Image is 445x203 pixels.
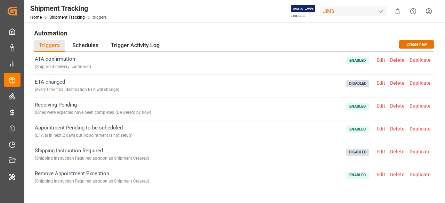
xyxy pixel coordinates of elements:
span: Shipping Instruction Required [35,147,149,162]
span: Disabled [346,149,369,156]
span: Delete [388,126,407,132]
span: Disabled [346,80,369,87]
div: Trigger Activity Log [106,40,164,52]
span: Enabled [346,103,369,110]
span: Enabled [346,126,369,133]
button: Help Center [405,3,421,19]
span: Duplicate [407,149,433,154]
span: Delete [388,149,407,154]
div: ( ETA is in next 2 days but Appointment is not setup ) [35,132,132,139]
div: Shipment Tracking [30,3,107,14]
span: Appointment Pending to be scheduled [35,124,132,139]
span: Delete [388,172,407,177]
div: ( every time final destination ETA will change ) [35,86,119,94]
a: Home [30,15,42,20]
span: Enabled [346,172,369,179]
div: Triggers [34,40,65,52]
span: Edit [374,103,388,109]
span: Edit [374,80,388,86]
span: Duplicate [407,57,433,63]
div: ( Shipment delivery confirmed ) [35,63,91,71]
div: JIMS [320,6,387,16]
span: Duplicate [407,126,433,132]
div: ( Lines were expected have been completed (Delivered) by now ) [35,109,151,117]
span: Duplicate [407,172,433,177]
span: ATA confirmation [35,55,91,71]
span: Edit [374,149,388,154]
button: JIMS [320,5,390,18]
button: show 0 new notifications [390,3,405,19]
a: Shipment Tracking [49,15,85,20]
span: Enabled [346,57,369,64]
span: Edit [374,172,388,177]
button: Create new [399,40,434,49]
span: Receiving Pending [35,101,151,117]
div: Schedules [67,40,103,52]
div: ( Shipping Instruction Required as soon as Shipment Created ) [35,177,149,185]
span: Delete [388,80,407,86]
span: Delete [388,103,407,109]
span: Duplicate [407,103,433,109]
span: Remove Appointment Exception [35,170,149,185]
span: Duplicate [407,80,433,86]
div: ( Shipping Instruction Required as soon as Shipment Created ) [35,154,149,162]
span: Delete [388,57,407,63]
span: Edit [374,57,388,63]
h1: Automation [34,27,434,39]
span: Edit [374,126,388,132]
img: Exertis%20JAM%20-%20Email%20Logo.jpg_1722504956.jpg [291,5,315,17]
span: ETA changed [35,78,119,94]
